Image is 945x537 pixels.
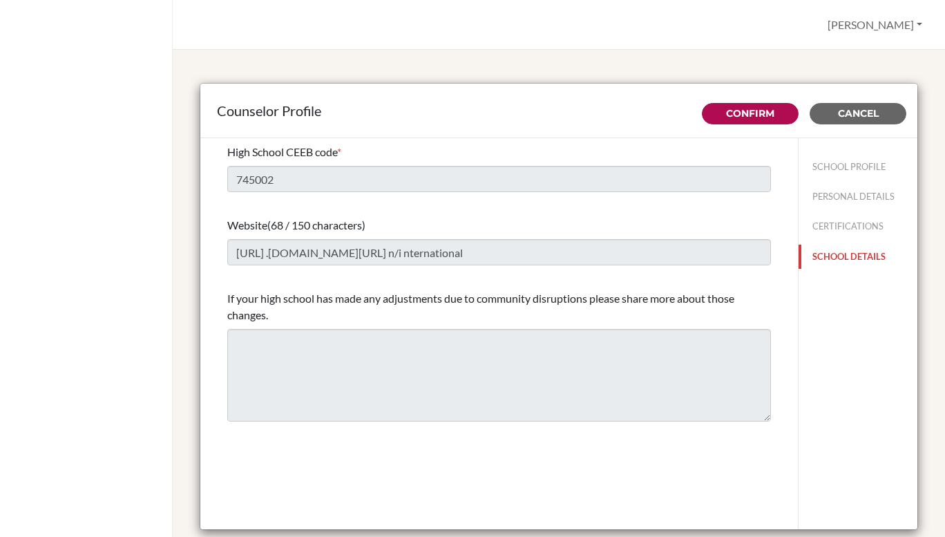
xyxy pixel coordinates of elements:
div: Counselor Profile [217,100,901,121]
button: [PERSON_NAME] [821,12,928,38]
button: SCHOOL DETAILS [799,245,917,269]
span: (68 / 150 characters) [267,218,365,232]
button: PERSONAL DETAILS [799,185,917,209]
button: SCHOOL PROFILE [799,155,917,179]
span: Website [227,218,267,232]
button: CERTIFICATIONS [799,214,917,238]
span: High School CEEB code [227,145,337,158]
span: If your high school has made any adjustments due to community disruptions please share more about... [227,292,734,321]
